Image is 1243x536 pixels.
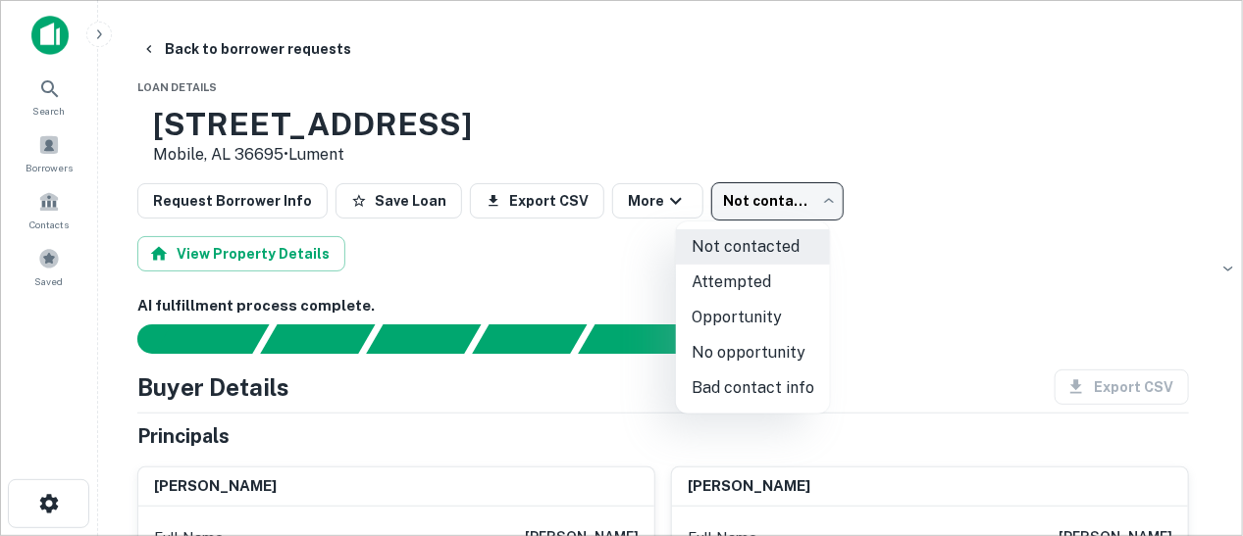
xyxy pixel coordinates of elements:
li: Not contacted [676,229,830,265]
li: Bad contact info [676,370,830,406]
li: No opportunity [676,335,830,370]
li: Attempted [676,265,830,300]
li: Opportunity [676,300,830,335]
iframe: Chat Widget [1145,379,1243,473]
